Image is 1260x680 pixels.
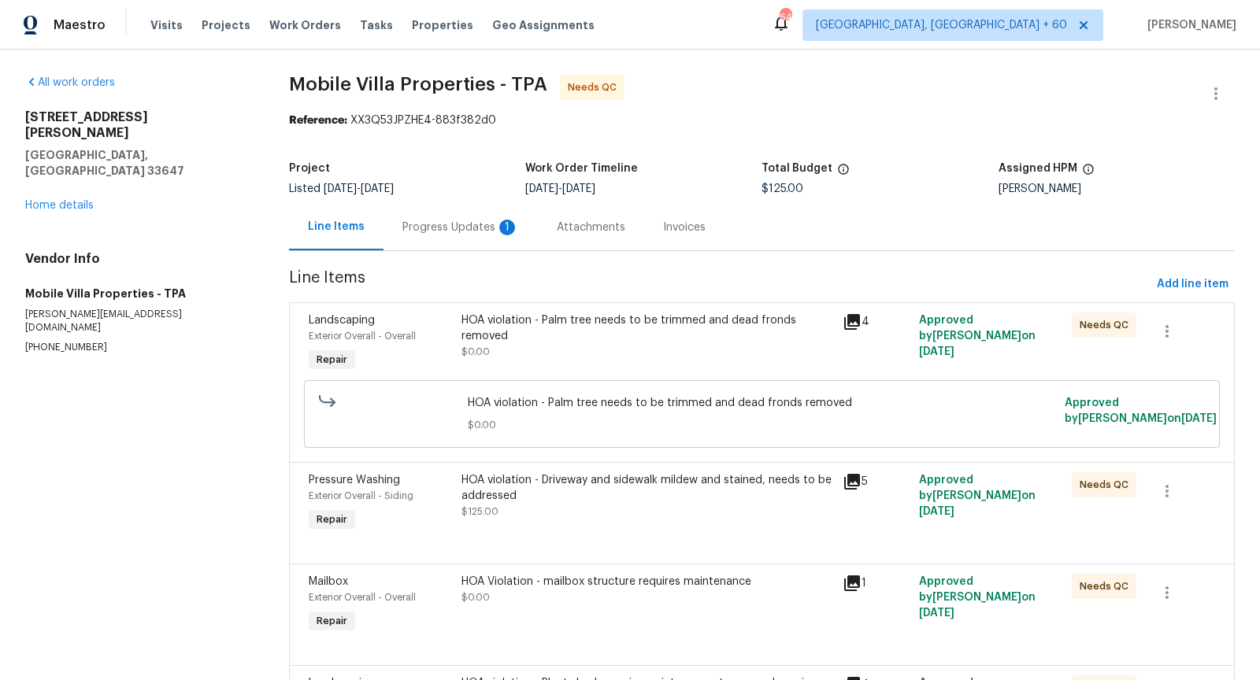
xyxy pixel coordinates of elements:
[499,220,515,235] div: 1
[269,17,341,33] span: Work Orders
[309,475,400,486] span: Pressure Washing
[310,512,354,527] span: Repair
[461,574,834,589] div: HOA Violation - mailbox structure requires maintenance
[562,183,595,194] span: [DATE]
[150,17,183,33] span: Visits
[412,17,473,33] span: Properties
[919,475,1036,517] span: Approved by [PERSON_NAME] on
[468,395,1055,411] span: HOA violation - Palm tree needs to be trimmed and dead fronds removed
[762,163,832,174] h5: Total Budget
[289,113,1235,128] div: XX3Q53JPZHE4-883f382d0
[289,163,330,174] h5: Project
[25,286,251,301] h5: Mobile Villa Properties - TPA
[1151,270,1235,299] button: Add line item
[25,109,251,141] h2: [STREET_ADDRESS][PERSON_NAME]
[308,219,365,235] div: Line Items
[1080,477,1135,493] span: Needs QC
[568,79,623,95] span: Needs QC
[1181,413,1217,424] span: [DATE]
[525,183,558,194] span: [DATE]
[999,163,1077,174] h5: Assigned HPM
[780,9,791,25] div: 645
[1141,17,1236,33] span: [PERSON_NAME]
[843,574,910,593] div: 1
[324,183,394,194] span: -
[461,593,490,602] span: $0.00
[310,613,354,629] span: Repair
[360,20,393,31] span: Tasks
[919,346,954,357] span: [DATE]
[837,163,850,183] span: The total cost of line items that have been proposed by Opendoor. This sum includes line items th...
[25,341,251,354] p: [PHONE_NUMBER]
[289,183,394,194] span: Listed
[309,315,375,326] span: Landscaping
[309,331,416,341] span: Exterior Overall - Overall
[289,270,1151,299] span: Line Items
[919,315,1036,357] span: Approved by [PERSON_NAME] on
[1080,578,1135,594] span: Needs QC
[309,576,348,587] span: Mailbox
[843,472,910,491] div: 5
[919,576,1036,619] span: Approved by [PERSON_NAME] on
[461,472,834,504] div: HOA violation - Driveway and sidewalk mildew and stained, needs to be addressed
[324,183,357,194] span: [DATE]
[25,77,115,88] a: All work orders
[999,183,1235,194] div: [PERSON_NAME]
[1080,317,1135,333] span: Needs QC
[843,312,910,331] div: 4
[1157,275,1228,294] span: Add line item
[461,312,834,344] div: HOA violation - Palm tree needs to be trimmed and dead fronds removed
[289,115,347,126] b: Reference:
[461,347,490,357] span: $0.00
[402,220,519,235] div: Progress Updates
[202,17,250,33] span: Projects
[492,17,595,33] span: Geo Assignments
[468,417,1055,433] span: $0.00
[557,220,625,235] div: Attachments
[919,506,954,517] span: [DATE]
[762,183,803,194] span: $125.00
[25,200,94,211] a: Home details
[361,183,394,194] span: [DATE]
[309,593,416,602] span: Exterior Overall - Overall
[1082,163,1095,183] span: The hpm assigned to this work order.
[25,308,251,334] p: [PERSON_NAME][EMAIL_ADDRESS][DOMAIN_NAME]
[525,183,595,194] span: -
[663,220,706,235] div: Invoices
[54,17,106,33] span: Maestro
[309,491,413,501] span: Exterior Overall - Siding
[25,251,251,267] h4: Vendor Info
[310,352,354,368] span: Repair
[1065,397,1217,424] span: Approved by [PERSON_NAME] on
[919,608,954,619] span: [DATE]
[461,507,498,516] span: $125.00
[25,147,251,179] h5: [GEOGRAPHIC_DATA], [GEOGRAPHIC_DATA] 33647
[289,75,547,94] span: Mobile Villa Properties - TPA
[816,17,1067,33] span: [GEOGRAPHIC_DATA], [GEOGRAPHIC_DATA] + 60
[525,163,638,174] h5: Work Order Timeline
